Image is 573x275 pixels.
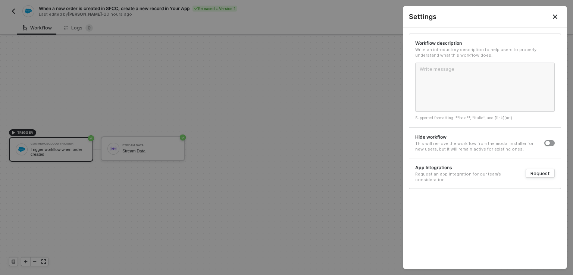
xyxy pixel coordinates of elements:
[530,170,550,177] div: Request
[526,169,555,178] button: Request
[543,6,567,27] button: Close
[415,40,555,46] div: Workflow description
[415,171,520,183] div: Request an app integration for our team’s consideration.
[415,134,538,140] div: Hide workflow
[409,12,561,21] div: Settings
[415,164,520,171] div: App Integrations
[415,116,513,120] span: Supported formatting: **bold**, *italic*, and [link](url).
[415,141,538,152] div: This will remove the workflow from the modal installer for new users, but it will remain active f...
[415,47,555,58] div: Write an introductory description to help users to properly understand what this workflow does.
